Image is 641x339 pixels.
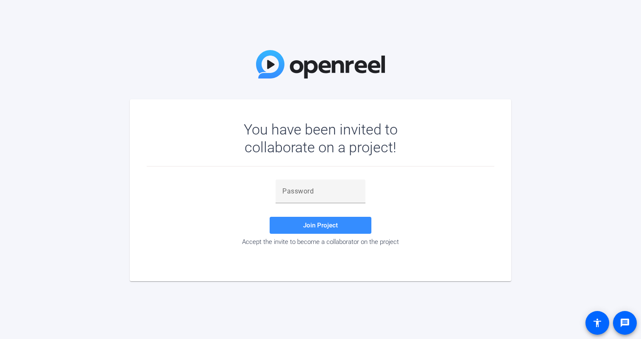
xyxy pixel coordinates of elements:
[620,318,630,328] mat-icon: message
[592,318,602,328] mat-icon: accessibility
[270,217,371,234] button: Join Project
[147,238,494,246] div: Accept the invite to become a collaborator on the project
[303,221,338,229] span: Join Project
[219,120,422,156] div: You have been invited to collaborate on a project!
[282,186,359,196] input: Password
[256,50,385,78] img: OpenReel Logo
